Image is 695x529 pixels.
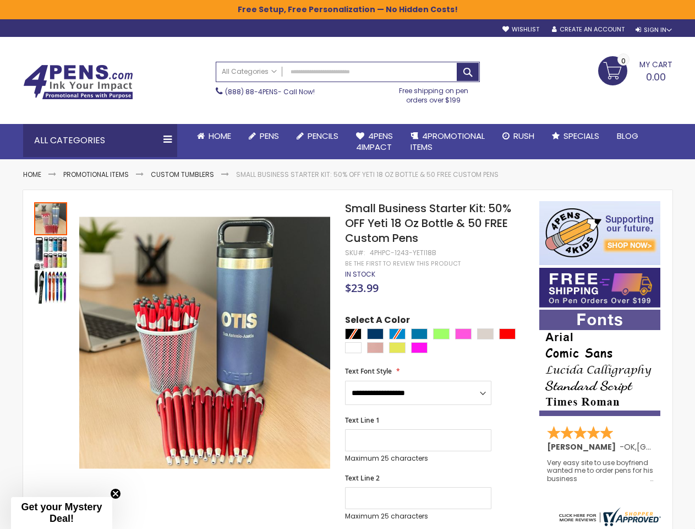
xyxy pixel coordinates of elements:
span: Select A Color [345,314,410,329]
a: 0.00 0 [598,56,672,84]
strong: SKU [345,248,365,257]
span: In stock [345,269,375,279]
div: White [345,342,362,353]
span: Text Line 1 [345,415,380,425]
span: Pencils [308,130,338,142]
a: Create an Account [552,25,625,34]
a: Wishlist [502,25,539,34]
span: $23.99 [345,280,379,295]
span: Small Business Starter Kit: 50% OFF Yeti 18 Oz Bottle & 50 FREE Custom Pens [345,201,511,246]
a: Rush [494,124,543,148]
a: Home [23,170,41,179]
div: Red [499,328,516,339]
img: Small Business Starter Kit: 50% OFF Yeti 18 Oz Bottle & 50 FREE Custom Pens [34,271,67,304]
div: Sand [477,328,494,339]
div: Very easy site to use boyfriend wanted me to order pens for his business [547,459,654,483]
div: Availability [345,270,375,279]
a: Pencils [288,124,347,148]
div: All Categories [23,124,177,157]
img: font-personalization-examples [539,310,660,416]
span: Specials [563,130,599,142]
span: 4Pens 4impact [356,130,393,153]
a: 4pens.com certificate URL [556,519,661,528]
span: OK [624,441,635,452]
a: Promotional Items [63,170,129,179]
span: - Call Now! [225,87,315,96]
img: 4pens.com widget logo [556,508,661,526]
span: [PERSON_NAME] [547,441,620,452]
div: Neon Lime [389,342,406,353]
img: 4Pens Custom Pens and Promotional Products [23,64,133,100]
div: Navy Blue [367,328,384,339]
span: 0 [621,56,626,66]
span: All Categories [222,67,277,76]
a: Specials [543,124,608,148]
p: Maximum 25 characters [345,512,491,521]
p: Maximum 25 characters [345,454,491,463]
div: Aqua [411,328,428,339]
a: Be the first to review this product [345,260,461,268]
a: Custom Tumblers [151,170,214,179]
span: Home [209,130,231,142]
img: Small Business Starter Kit: 50% OFF Yeti 18 Oz Bottle & 50 FREE Custom Pens [34,236,67,269]
img: Free shipping on orders over $199 [539,268,660,307]
a: 4PROMOTIONALITEMS [402,124,494,160]
div: Neon Pink [411,342,428,353]
div: Small Business Starter Kit: 50% OFF Yeti 18 Oz Bottle & 50 FREE Custom Pens [34,235,68,269]
a: Blog [608,124,647,148]
a: All Categories [216,62,282,80]
div: Small Business Starter Kit: 50% OFF Yeti 18 Oz Bottle & 50 FREE Custom Pens [34,201,68,235]
span: 4PROMOTIONAL ITEMS [411,130,485,153]
div: Pink [455,328,472,339]
span: Blog [617,130,638,142]
div: Get your Mystery Deal!Close teaser [11,497,112,529]
span: 0.00 [646,70,666,84]
span: Get your Mystery Deal! [21,501,102,524]
a: 4Pens4impact [347,124,402,160]
span: Text Font Style [345,366,392,376]
div: 4PHPC-1243-YETI18B [370,249,436,257]
span: Rush [513,130,534,142]
img: 4pens 4 kids [539,201,660,265]
div: Small Business Starter Kit: 50% OFF Yeti 18 Oz Bottle & 50 FREE Custom Pens [34,269,67,304]
div: Sign In [636,26,672,34]
a: Pens [240,124,288,148]
span: Pens [260,130,279,142]
button: Close teaser [110,488,121,499]
div: Free shipping on pen orders over $199 [387,82,480,104]
li: Small Business Starter Kit: 50% OFF Yeti 18 Oz Bottle & 50 FREE Custom Pens [236,170,499,179]
img: Small Business Starter Kit: 50% OFF Yeti 18 Oz Bottle & 50 FREE Custom Pens [79,217,331,469]
div: Peach [367,342,384,353]
div: Green Light [433,328,450,339]
span: Text Line 2 [345,473,380,483]
a: Home [188,124,240,148]
a: (888) 88-4PENS [225,87,278,96]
